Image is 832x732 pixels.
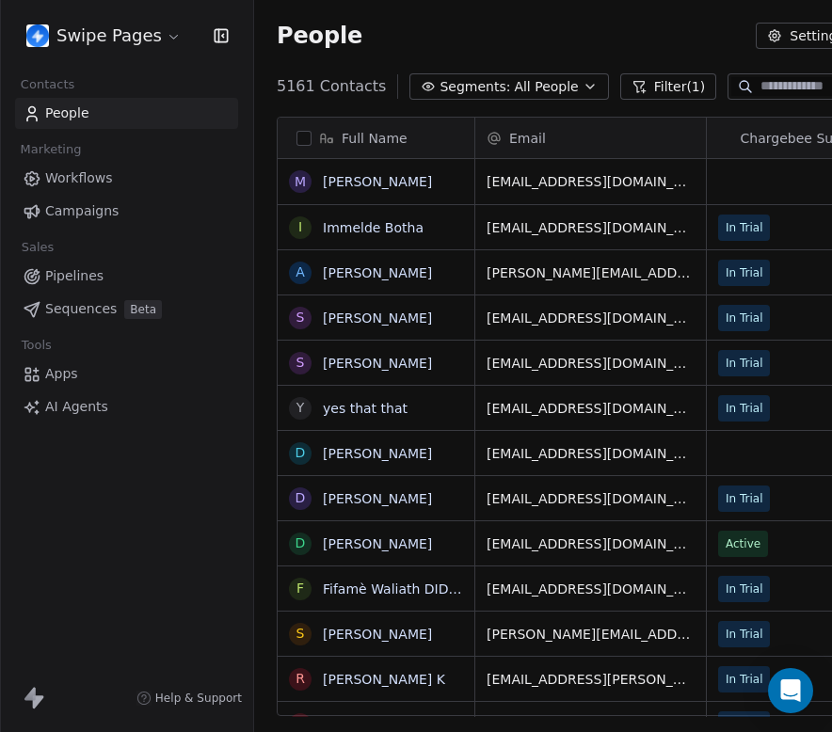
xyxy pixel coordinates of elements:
span: In Trial [726,309,762,327]
span: [EMAIL_ADDRESS][DOMAIN_NAME] [487,354,695,373]
div: D [296,443,306,463]
button: Filter(1) [620,73,717,100]
div: D [296,533,306,553]
a: [PERSON_NAME] [323,491,432,506]
span: [PERSON_NAME][EMAIL_ADDRESS][DOMAIN_NAME] [487,625,695,644]
span: Swipe Pages [56,24,162,48]
div: D [296,488,306,508]
span: Sales [13,233,62,262]
a: Workflows [15,163,238,194]
span: Help & Support [155,691,242,706]
span: Pipelines [45,266,104,286]
span: [PERSON_NAME][EMAIL_ADDRESS][DOMAIN_NAME] [487,263,695,282]
span: [EMAIL_ADDRESS][DOMAIN_NAME] [487,309,695,327]
span: Campaigns [45,201,119,221]
span: [EMAIL_ADDRESS][DOMAIN_NAME] [487,218,695,237]
span: People [45,103,89,123]
a: [PERSON_NAME] [323,310,432,326]
a: [PERSON_NAME] [323,356,432,371]
a: Immelde Botha [323,220,424,235]
span: Beta [124,300,162,319]
a: [PERSON_NAME] K [323,672,445,687]
img: user_01J93QE9VH11XXZQZDP4TWZEES.jpg [26,24,49,47]
span: Tools [13,331,59,359]
span: All People [514,77,578,97]
span: In Trial [726,263,762,282]
a: People [15,98,238,129]
span: People [277,22,362,50]
span: Full Name [342,129,408,148]
span: In Trial [726,399,762,418]
div: s [296,308,305,327]
a: Apps [15,358,238,390]
span: [EMAIL_ADDRESS][DOMAIN_NAME] [487,489,695,508]
div: s [296,624,305,644]
a: [PERSON_NAME] [323,627,432,642]
a: yes that that [323,401,408,416]
div: grid [278,159,475,717]
a: Campaigns [15,196,238,227]
a: [PERSON_NAME] [323,446,432,461]
span: In Trial [726,580,762,598]
div: M [295,172,306,192]
span: In Trial [726,218,762,237]
span: In Trial [726,625,762,644]
span: In Trial [726,489,762,508]
span: AI Agents [45,397,108,417]
a: [PERSON_NAME] [323,536,432,551]
div: Full Name [278,118,474,158]
span: In Trial [726,354,762,373]
img: Chargebee [718,29,733,247]
span: [EMAIL_ADDRESS][PERSON_NAME][DOMAIN_NAME] [487,670,695,689]
span: Active [726,534,760,553]
div: A [296,263,305,282]
span: [EMAIL_ADDRESS][DOMAIN_NAME] [487,534,695,553]
span: Email [509,129,546,148]
div: s [296,353,305,373]
span: Sequences [45,299,117,319]
button: Swipe Pages [23,20,185,52]
span: [EMAIL_ADDRESS][DOMAIN_NAME] [487,444,695,463]
a: [PERSON_NAME] [323,717,432,732]
div: F [296,579,304,598]
div: Email [475,118,706,158]
span: Workflows [45,168,113,188]
a: AI Agents [15,391,238,422]
span: Contacts [12,71,83,99]
a: Fifamè Waliath DIDOLANVI [323,581,498,597]
div: y [296,398,305,418]
span: Marketing [12,135,89,164]
div: R [296,669,305,689]
span: Apps [45,364,78,384]
span: In Trial [726,670,762,689]
a: Pipelines [15,261,238,292]
a: Help & Support [136,691,242,706]
a: [PERSON_NAME] [323,265,432,280]
div: I [298,217,302,237]
a: SequencesBeta [15,294,238,325]
span: [EMAIL_ADDRESS][DOMAIN_NAME] [487,172,695,191]
span: 5161 Contacts [277,75,386,98]
span: Segments: [440,77,510,97]
a: [PERSON_NAME] [323,174,432,189]
div: Open Intercom Messenger [768,668,813,713]
span: [EMAIL_ADDRESS][DOMAIN_NAME] [487,580,695,598]
span: [EMAIL_ADDRESS][DOMAIN_NAME] [487,399,695,418]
